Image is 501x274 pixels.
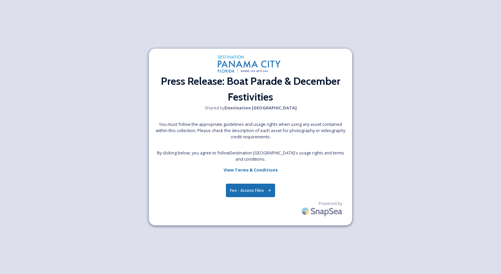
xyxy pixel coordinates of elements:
[300,203,346,219] img: SnapSea Logo
[155,121,346,140] span: You must follow the appropriate guidelines and usage rights when using any asset contained within...
[218,55,283,73] img: dpc-web-newlogo.png
[224,166,278,174] a: View Terms & Conditions
[226,184,275,197] button: Yes - Access Files
[224,167,278,173] strong: View Terms & Conditions
[155,150,346,162] span: By clicking below, you agree to follow Destination [GEOGRAPHIC_DATA] 's usage rights and terms an...
[155,73,346,105] h2: Press Release: Boat Parade & December Festivities
[225,105,297,111] strong: Destination [GEOGRAPHIC_DATA]
[319,200,342,207] span: Powered by
[205,105,297,111] span: Shared by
